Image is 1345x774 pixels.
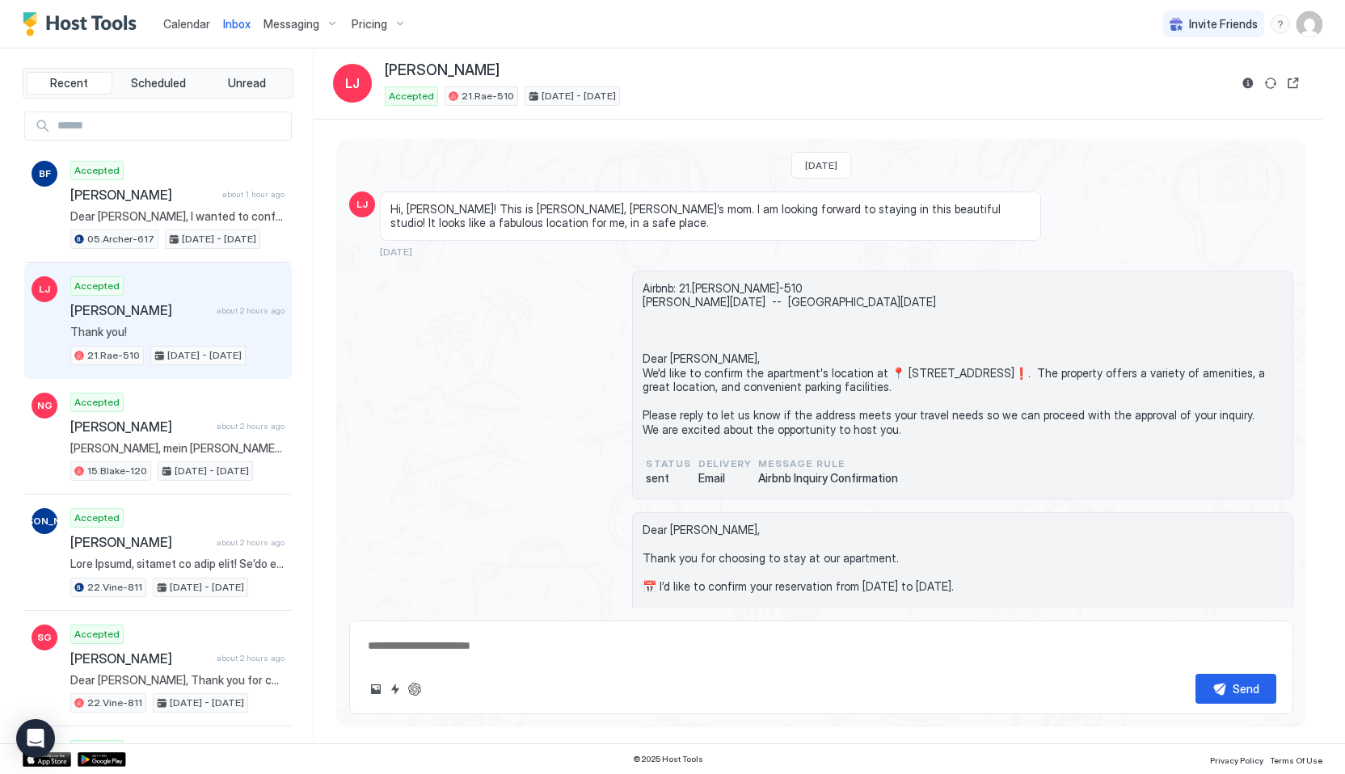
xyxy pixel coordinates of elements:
a: App Store [23,752,71,767]
a: Host Tools Logo [23,12,144,36]
span: 21.Rae-510 [462,89,514,103]
span: [DATE] [380,246,412,258]
span: Pricing [352,17,387,32]
span: Scheduled [131,76,186,90]
button: Sync reservation [1261,74,1280,93]
span: Thank you! [70,325,285,339]
input: Input Field [51,112,291,140]
span: 21.Rae-510 [87,348,140,363]
a: Inbox [223,15,251,32]
span: LJ [356,197,368,212]
span: Unread [228,76,266,90]
div: menu [1271,15,1290,34]
span: Accepted [74,511,120,525]
span: Dear [PERSON_NAME], Thank you for choosing to stay at our apartment. 📅 I’d like to confirm your r... [70,673,285,688]
span: [DATE] - [DATE] [175,464,249,478]
span: [DATE] [805,159,837,171]
span: status [646,456,691,471]
span: Delivery [698,456,753,471]
span: about 2 hours ago [217,421,285,431]
span: Accepted [74,627,120,641]
button: Send [1195,674,1276,704]
span: 05.Archer-617 [87,232,154,246]
a: Terms Of Use [1270,751,1322,768]
span: about 2 hours ago [217,653,285,663]
span: Message Rule [758,456,898,471]
span: LJ [345,74,360,93]
button: Recent [27,72,112,95]
span: about 1 hour ago [222,189,285,200]
div: tab-group [23,68,293,99]
span: [PERSON_NAME] [70,534,210,550]
span: [PERSON_NAME] [5,514,85,528]
span: [DATE] - [DATE] [167,348,242,363]
button: Unread [204,72,289,95]
span: Recent [50,76,88,90]
a: Calendar [163,15,210,32]
span: [DATE] - [DATE] [170,580,244,595]
span: 15.Blake-120 [87,464,147,478]
span: Accepted [74,279,120,293]
span: about 2 hours ago [217,305,285,316]
button: ChatGPT Auto Reply [405,679,424,699]
span: [PERSON_NAME] [70,187,216,203]
span: Invite Friends [1189,17,1258,32]
span: Accepted [74,395,120,410]
span: Messaging [264,17,319,32]
span: Email [698,471,753,486]
button: Upload image [366,679,386,699]
span: Dear [PERSON_NAME], I wanted to confirm if everything is in order for your arrival on [DATE]. Kin... [70,209,285,224]
span: Accepted [74,742,120,757]
span: 22.Vine-811 [87,580,142,595]
span: Lore Ipsumd, sitamet co adip elit! Se’do eiusmod te inci utl! Etdol ma ali eni adminimveni qui’no... [70,557,285,571]
span: [PERSON_NAME] [70,650,210,667]
span: [DATE] - [DATE] [170,696,244,710]
span: BF [39,166,51,181]
div: Open Intercom Messenger [16,719,55,758]
span: [PERSON_NAME] [385,61,500,80]
div: User profile [1297,11,1322,37]
button: Reservation information [1238,74,1258,93]
span: Airbnb: 21.[PERSON_NAME]-510 [PERSON_NAME][DATE] -- [GEOGRAPHIC_DATA][DATE] Dear [PERSON_NAME], W... [643,281,1283,437]
span: LJ [39,282,50,297]
span: SG [37,630,52,645]
a: Privacy Policy [1210,751,1263,768]
span: Hi, [PERSON_NAME]! This is [PERSON_NAME], [PERSON_NAME]’s mom. I am looking forward to staying in... [390,202,1031,230]
span: Airbnb Inquiry Confirmation [758,471,898,486]
button: Scheduled [116,72,201,95]
span: Calendar [163,17,210,31]
span: [PERSON_NAME], mein [PERSON_NAME] und ich reisen mit unseren beiden Kindern (7 und 10 Jahre) seit... [70,441,285,456]
span: Terms Of Use [1270,755,1322,765]
span: © 2025 Host Tools [633,754,703,764]
a: Google Play Store [78,752,126,767]
span: Accepted [74,163,120,178]
span: Inbox [223,17,251,31]
div: Send [1233,680,1259,697]
button: Open reservation [1284,74,1303,93]
span: [PERSON_NAME] [70,419,210,435]
span: [DATE] - [DATE] [542,89,616,103]
span: 22.Vine-811 [87,696,142,710]
span: sent [646,471,691,486]
span: Privacy Policy [1210,755,1263,765]
span: about 2 hours ago [217,537,285,548]
span: Accepted [389,89,434,103]
span: NG [37,398,53,413]
span: [PERSON_NAME] [70,302,210,318]
button: Quick reply [386,679,405,699]
span: [DATE] - [DATE] [182,232,256,246]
